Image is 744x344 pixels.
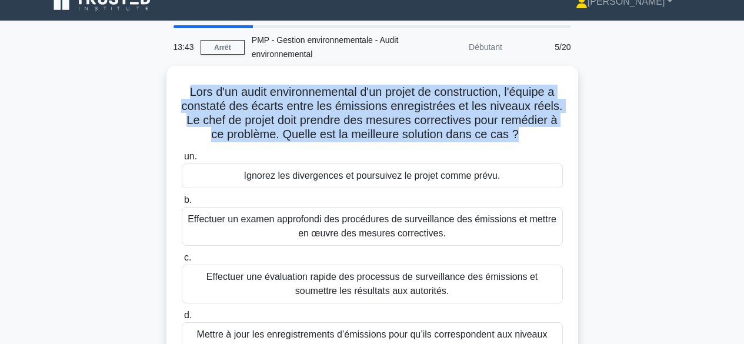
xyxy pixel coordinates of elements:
font: un. [184,151,197,161]
font: 5/20 [555,42,570,52]
font: b. [184,195,192,205]
font: 13:43 [174,42,194,52]
font: Effectuer une évaluation rapide des processus de surveillance des émissions et soumettre les résu... [206,272,538,296]
font: d. [184,310,192,320]
font: Arrêt [214,44,231,52]
font: Lors d'un audit environnemental d'un projet de construction, l'équipe a constaté des écarts entre... [181,85,562,141]
font: Débutant [469,42,502,52]
a: Arrêt [201,40,245,55]
font: c. [184,252,191,262]
font: PMP - Gestion environnementale - Audit environnemental [252,35,399,59]
font: Ignorez les divergences et poursuivez le projet comme prévu. [244,171,501,181]
font: Effectuer un examen approfondi des procédures de surveillance des émissions et mettre en œuvre de... [188,214,556,238]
